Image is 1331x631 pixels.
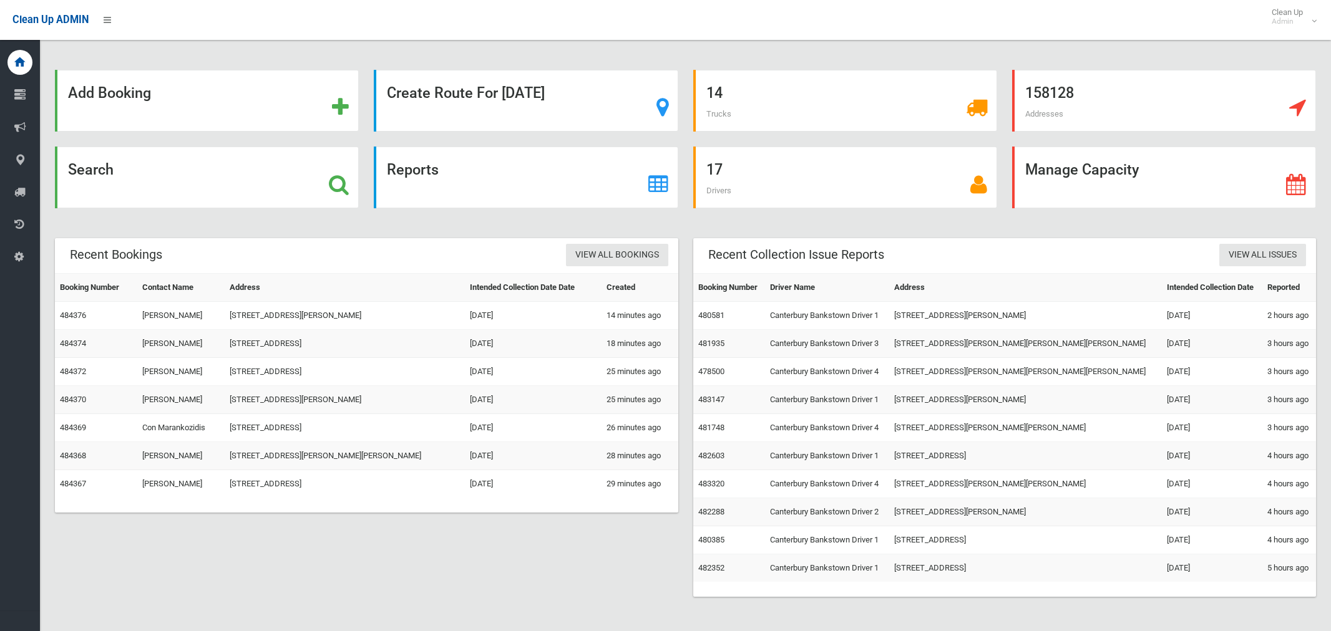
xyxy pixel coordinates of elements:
td: [PERSON_NAME] [137,470,224,498]
td: 2 hours ago [1262,302,1316,330]
td: Canterbury Bankstown Driver 1 [765,302,889,330]
th: Driver Name [765,274,889,302]
td: [DATE] [1162,470,1263,498]
strong: Search [68,161,114,178]
th: Address [889,274,1162,302]
a: 482288 [698,507,724,516]
td: Canterbury Bankstown Driver 1 [765,526,889,554]
a: 484374 [60,339,86,348]
a: Create Route For [DATE] [374,70,678,132]
strong: Add Booking [68,84,151,102]
td: [STREET_ADDRESS] [889,554,1162,582]
strong: Manage Capacity [1025,161,1139,178]
td: Canterbury Bankstown Driver 2 [765,498,889,526]
td: Canterbury Bankstown Driver 4 [765,470,889,498]
td: 25 minutes ago [602,386,678,414]
td: 28 minutes ago [602,442,678,470]
td: [STREET_ADDRESS] [225,330,465,358]
td: Canterbury Bankstown Driver 1 [765,442,889,470]
td: [DATE] [1162,414,1263,442]
a: 482352 [698,563,724,572]
td: [PERSON_NAME] [137,358,224,386]
strong: 17 [706,161,723,178]
td: [STREET_ADDRESS][PERSON_NAME][PERSON_NAME][PERSON_NAME] [889,358,1162,386]
a: 480581 [698,311,724,320]
strong: Create Route For [DATE] [387,84,545,102]
th: Address [225,274,465,302]
td: [STREET_ADDRESS][PERSON_NAME][PERSON_NAME] [889,470,1162,498]
a: 481748 [698,423,724,432]
td: [PERSON_NAME] [137,330,224,358]
strong: Reports [387,161,439,178]
td: [DATE] [465,358,602,386]
td: 4 hours ago [1262,470,1316,498]
a: 480385 [698,535,724,544]
td: 25 minutes ago [602,358,678,386]
td: 3 hours ago [1262,386,1316,414]
header: Recent Bookings [55,243,177,267]
td: [DATE] [1162,442,1263,470]
td: [STREET_ADDRESS][PERSON_NAME] [889,386,1162,414]
td: [DATE] [1162,554,1263,582]
small: Admin [1272,17,1303,26]
td: 18 minutes ago [602,330,678,358]
td: Canterbury Bankstown Driver 3 [765,330,889,358]
a: 481935 [698,339,724,348]
td: [STREET_ADDRESS][PERSON_NAME][PERSON_NAME] [889,414,1162,442]
td: [STREET_ADDRESS][PERSON_NAME] [889,498,1162,526]
span: Clean Up [1265,7,1315,26]
a: 14 Trucks [693,70,997,132]
a: 484370 [60,395,86,404]
a: 484369 [60,423,86,432]
td: 3 hours ago [1262,330,1316,358]
strong: 14 [706,84,723,102]
td: [PERSON_NAME] [137,442,224,470]
td: [STREET_ADDRESS] [225,470,465,498]
th: Intended Collection Date [1162,274,1263,302]
a: Manage Capacity [1012,147,1316,208]
a: View All Bookings [566,244,668,267]
th: Booking Number [693,274,766,302]
td: 26 minutes ago [602,414,678,442]
span: Addresses [1025,109,1063,118]
td: 14 minutes ago [602,302,678,330]
span: Trucks [706,109,731,118]
td: [DATE] [1162,302,1263,330]
td: 4 hours ago [1262,498,1316,526]
td: [STREET_ADDRESS][PERSON_NAME] [225,386,465,414]
a: 158128 Addresses [1012,70,1316,132]
td: [STREET_ADDRESS] [225,414,465,442]
td: Con Marankozidis [137,414,224,442]
td: Canterbury Bankstown Driver 1 [765,554,889,582]
td: [DATE] [465,386,602,414]
th: Created [602,274,678,302]
th: Intended Collection Date Date [465,274,602,302]
th: Booking Number [55,274,137,302]
td: [DATE] [465,414,602,442]
td: [DATE] [1162,526,1263,554]
td: [PERSON_NAME] [137,302,224,330]
td: [PERSON_NAME] [137,386,224,414]
td: [DATE] [465,302,602,330]
td: [STREET_ADDRESS][PERSON_NAME][PERSON_NAME] [225,442,465,470]
td: [STREET_ADDRESS][PERSON_NAME][PERSON_NAME][PERSON_NAME] [889,330,1162,358]
th: Reported [1262,274,1316,302]
header: Recent Collection Issue Reports [693,243,899,267]
td: [STREET_ADDRESS][PERSON_NAME] [225,302,465,330]
td: 29 minutes ago [602,470,678,498]
td: Canterbury Bankstown Driver 1 [765,386,889,414]
a: 484372 [60,367,86,376]
span: Drivers [706,186,731,195]
td: [STREET_ADDRESS] [889,526,1162,554]
td: Canterbury Bankstown Driver 4 [765,414,889,442]
td: 4 hours ago [1262,526,1316,554]
td: [STREET_ADDRESS] [889,442,1162,470]
td: [DATE] [465,470,602,498]
td: [DATE] [465,442,602,470]
td: [STREET_ADDRESS][PERSON_NAME] [889,302,1162,330]
td: 3 hours ago [1262,358,1316,386]
a: 483147 [698,395,724,404]
a: Reports [374,147,678,208]
a: 482603 [698,451,724,460]
td: 3 hours ago [1262,414,1316,442]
